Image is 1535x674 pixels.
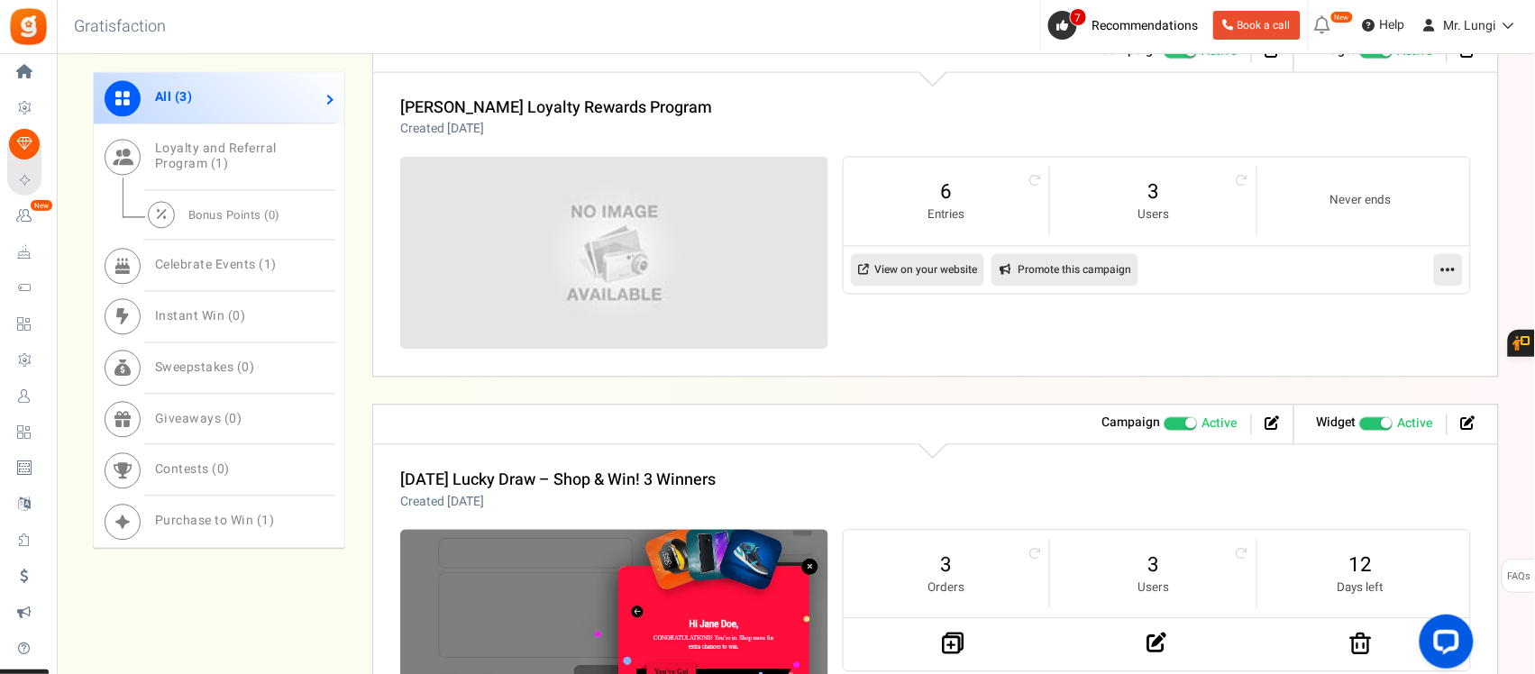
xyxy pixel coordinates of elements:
[1048,11,1206,40] a: 7 Recommendations
[1213,11,1301,40] a: Book a call
[862,178,1031,207] a: 6
[1375,16,1405,34] span: Help
[1068,580,1238,597] small: Users
[1444,16,1497,35] span: Mr. Lungi
[1507,560,1531,594] span: FAQs
[1068,207,1238,224] small: Users
[1102,414,1161,433] strong: Campaign
[1303,414,1448,435] li: Widget activated
[1068,551,1238,580] a: 3
[188,206,280,223] span: Bonus Points ( )
[242,359,251,378] span: 0
[1317,414,1357,433] strong: Widget
[1275,193,1446,210] small: Never ends
[269,206,276,223] span: 0
[155,140,277,174] span: Loyalty and Referral Program ( )
[400,469,716,493] a: [DATE] Lucky Draw – Shop & Win! 3 Winners
[155,512,275,531] span: Purchase to Win ( )
[233,307,242,326] span: 0
[400,494,716,512] p: Created [DATE]
[54,9,186,45] h3: Gratisfaction
[180,88,188,107] span: 3
[8,6,49,47] img: Gratisfaction
[217,460,225,479] span: 0
[216,155,224,174] span: 1
[155,88,193,107] span: All ( )
[400,96,712,121] a: [PERSON_NAME] Loyalty Rewards Program
[1202,415,1238,433] span: Active
[862,580,1031,597] small: Orders
[30,199,53,212] em: New
[400,121,712,139] p: Created [DATE]
[862,551,1031,580] a: 3
[155,460,230,479] span: Contests ( )
[1068,178,1238,207] a: 3
[851,254,984,287] a: View on your website
[1398,415,1433,433] span: Active
[155,409,242,428] span: Giveaways ( )
[155,307,246,326] span: Instant Win ( )
[1275,580,1446,597] small: Days left
[7,201,49,232] a: New
[264,256,272,275] span: 1
[262,512,270,531] span: 1
[1330,11,1354,23] em: New
[1070,8,1087,26] span: 7
[155,256,277,275] span: Celebrate Events ( )
[1092,16,1199,35] span: Recommendations
[991,254,1138,287] a: Promote this campaign
[1257,540,1464,609] li: 12
[862,207,1031,224] small: Entries
[1356,11,1412,40] a: Help
[230,409,238,428] span: 0
[155,359,255,378] span: Sweepstakes ( )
